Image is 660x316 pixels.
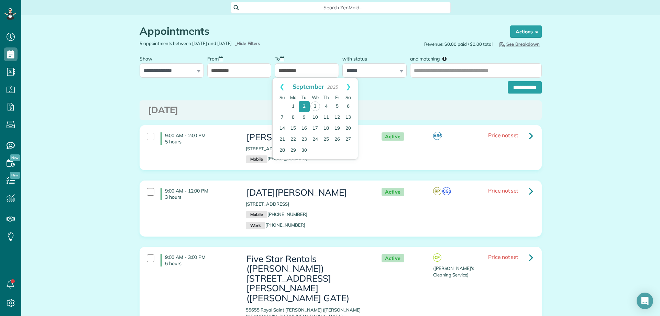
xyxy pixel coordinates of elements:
[246,145,367,152] p: [STREET_ADDRESS]
[343,134,354,145] a: 27
[332,101,343,112] a: 5
[299,112,310,123] a: 9
[246,222,305,228] a: Work[PHONE_NUMBER]
[442,187,451,195] span: CG1
[10,172,20,179] span: New
[488,253,518,260] span: Price not set
[382,254,404,263] span: Active
[343,112,354,123] a: 13
[310,123,321,134] a: 17
[288,101,299,112] a: 1
[310,101,320,111] a: 3
[273,78,291,95] a: Prev
[246,155,267,163] small: Mobile
[321,134,332,145] a: 25
[161,188,235,200] h4: 9:00 AM - 12:00 PM
[134,40,341,47] div: 5 appointments between [DATE] and [DATE]
[10,154,20,161] span: New
[496,40,542,48] button: See Breakdown
[382,132,404,141] span: Active
[433,253,441,262] span: CF
[433,132,441,140] span: AR6
[275,52,288,65] label: To
[288,145,299,156] a: 29
[246,156,307,161] a: Mobile[PHONE_NUMBER]
[165,194,235,200] p: 3 hours
[161,132,235,145] h4: 9:00 AM - 2:00 PM
[321,112,332,123] a: 11
[343,101,354,112] a: 6
[161,254,235,266] h4: 9:00 AM - 3:00 PM
[343,123,354,134] a: 20
[301,95,307,100] span: Tuesday
[288,123,299,134] a: 15
[299,145,310,156] a: 30
[277,112,288,123] a: 7
[148,105,533,115] h3: [DATE]
[299,134,310,145] a: 23
[207,52,227,65] label: From
[321,123,332,134] a: 18
[299,123,310,134] a: 16
[382,188,404,196] span: Active
[288,134,299,145] a: 22
[498,41,540,47] span: See Breakdown
[277,123,288,134] a: 14
[246,254,367,303] h3: Five Star Rentals ([PERSON_NAME]) [STREET_ADDRESS][PERSON_NAME] ([PERSON_NAME] GATE)
[424,41,493,47] span: Revenue: $0.00 paid / $0.00 total
[321,101,332,112] a: 4
[312,95,319,100] span: Wednesday
[323,95,329,100] span: Thursday
[488,187,518,194] span: Price not set
[332,123,343,134] a: 19
[165,260,235,266] p: 6 hours
[433,187,441,195] span: RP
[246,211,307,217] a: Mobile[PHONE_NUMBER]
[290,95,296,100] span: Monday
[410,52,452,65] label: and matching
[277,145,288,156] a: 28
[246,132,367,142] h3: [PERSON_NAME]
[637,293,653,309] div: Open Intercom Messenger
[246,188,367,198] h3: [DATE][PERSON_NAME]
[433,265,474,277] span: ([PERSON_NAME]'s Cleaning Service)
[332,112,343,123] a: 12
[279,95,285,100] span: Sunday
[236,40,260,47] span: Hide Filters
[140,25,497,37] h1: Appointments
[327,84,338,90] span: 2025
[339,78,358,95] a: Next
[488,132,518,139] span: Price not set
[335,95,339,100] span: Friday
[299,101,310,112] a: 2
[246,201,367,207] p: [STREET_ADDRESS]
[293,83,324,90] span: September
[277,134,288,145] a: 21
[345,95,351,100] span: Saturday
[165,139,235,145] p: 5 hours
[310,134,321,145] a: 24
[332,134,343,145] a: 26
[246,222,265,229] small: Work
[246,211,267,219] small: Mobile
[235,41,260,46] a: Hide Filters
[310,112,321,123] a: 10
[288,112,299,123] a: 8
[510,25,542,38] button: Actions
